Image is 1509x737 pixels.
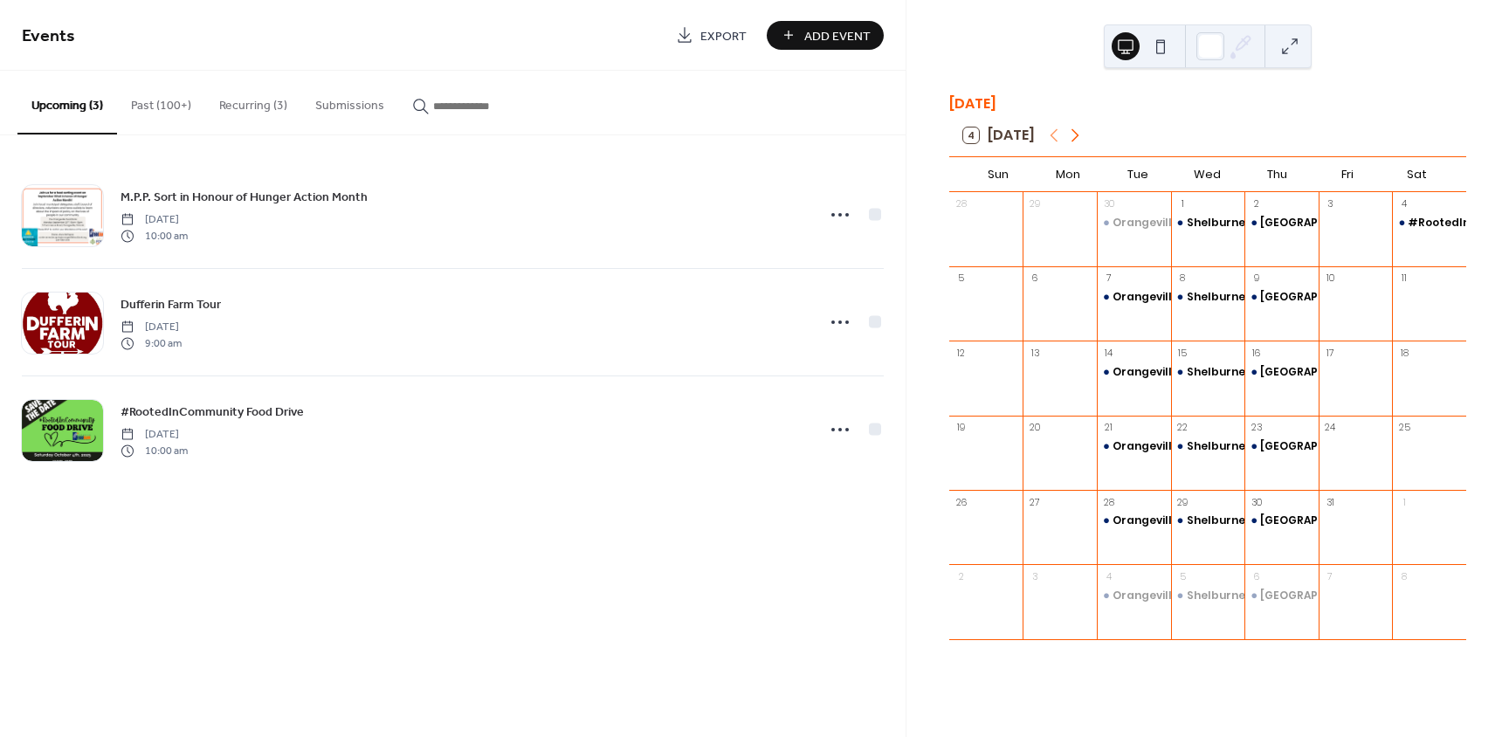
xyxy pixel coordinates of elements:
button: Upcoming (3) [17,71,117,134]
span: Dufferin Farm Tour [121,296,221,314]
div: 1 [1397,495,1410,508]
div: Tue [1103,157,1173,192]
div: 3 [1028,569,1041,582]
div: 21 [1102,421,1115,434]
div: 8 [1176,272,1189,285]
button: Past (100+) [117,71,205,133]
div: Shelburne Neighbours Market [1187,216,1357,231]
div: 7 [1102,272,1115,285]
div: Fri [1313,157,1382,192]
div: 10 [1324,272,1337,285]
div: 29 [1176,495,1189,508]
div: 12 [954,346,968,359]
div: 28 [1102,495,1115,508]
span: Add Event [804,27,871,45]
div: 3 [1324,197,1337,210]
div: 13 [1028,346,1041,359]
div: Shelburne Neighbours Market [1187,290,1357,305]
div: Wed [1173,157,1243,192]
button: Submissions [301,71,398,133]
div: Grand Valley Neighbours Market [1244,365,1319,380]
div: Thu [1243,157,1313,192]
div: Shelburne Neighbours Market [1171,439,1245,454]
span: 9:00 am [121,335,182,351]
div: 4 [1102,569,1115,582]
div: Orangeville Neighbours Market [1097,589,1171,603]
a: M.P.P. Sort in Honour of Hunger Action Month [121,187,368,207]
div: Orangeville Neighbours Market [1097,365,1171,380]
div: Shelburne Neighbours Market [1187,365,1357,380]
a: #RootedInCommunity Food Drive [121,402,304,422]
div: 28 [954,197,968,210]
div: Orangeville Neighbours Market [1113,365,1291,380]
div: Grand Valley Neighbours Market [1244,290,1319,305]
div: Shelburne Neighbours Market [1187,439,1357,454]
div: 23 [1250,421,1263,434]
div: 11 [1397,272,1410,285]
div: 5 [1176,569,1189,582]
div: Grand Valley Neighbours Market [1244,216,1319,231]
div: 25 [1397,421,1410,434]
div: Orangeville Neighbours Market [1097,290,1171,305]
div: 24 [1324,421,1337,434]
div: Orangeville Neighbours Market [1113,589,1291,603]
div: 9 [1250,272,1263,285]
span: [DATE] [121,212,188,228]
div: [DATE] [949,93,1466,114]
span: 10:00 am [121,443,188,458]
a: Dufferin Farm Tour [121,294,221,314]
button: Recurring (3) [205,71,301,133]
div: 22 [1176,421,1189,434]
div: 6 [1028,272,1041,285]
div: 16 [1250,346,1263,359]
div: 8 [1397,569,1410,582]
div: 7 [1324,569,1337,582]
div: Orangeville Neighbours Market [1113,439,1291,454]
div: #RootedInCommunity Food Drive [1392,216,1466,231]
span: #RootedInCommunity Food Drive [121,403,304,422]
div: Sun [963,157,1033,192]
div: Shelburne Neighbours Market [1171,290,1245,305]
div: Orangeville Neighbours Market [1097,439,1171,454]
span: Events [22,19,75,53]
div: [GEOGRAPHIC_DATA] Neighbours Market [1260,589,1491,603]
div: 30 [1250,495,1263,508]
div: Grand Valley Neighbours Market [1244,589,1319,603]
div: [GEOGRAPHIC_DATA] Neighbours Market [1260,439,1491,454]
div: 20 [1028,421,1041,434]
div: Orangeville Neighbours Market [1113,290,1291,305]
div: 30 [1102,197,1115,210]
a: Add Event [767,21,884,50]
div: 26 [954,495,968,508]
div: 4 [1397,197,1410,210]
span: [DATE] [121,320,182,335]
div: 18 [1397,346,1410,359]
div: Grand Valley Neighbours Market [1244,513,1319,528]
div: 17 [1324,346,1337,359]
div: [GEOGRAPHIC_DATA] Neighbours Market [1260,365,1491,380]
div: [GEOGRAPHIC_DATA] Neighbours Market [1260,513,1491,528]
span: [DATE] [121,427,188,443]
div: 5 [954,272,968,285]
div: 14 [1102,346,1115,359]
div: 19 [954,421,968,434]
div: Orangeville Neighbours Market [1097,216,1171,231]
div: Shelburne Neighbours Market [1171,365,1245,380]
a: Export [663,21,760,50]
div: Orangeville Neighbours Market [1097,513,1171,528]
div: Shelburne Neighbours Market [1187,589,1357,603]
div: 2 [954,569,968,582]
div: 31 [1324,495,1337,508]
div: 2 [1250,197,1263,210]
div: Shelburne Neighbours Market [1171,513,1245,528]
div: [GEOGRAPHIC_DATA] Neighbours Market [1260,216,1491,231]
span: M.P.P. Sort in Honour of Hunger Action Month [121,189,368,207]
div: 29 [1028,197,1041,210]
span: 10:00 am [121,228,188,244]
div: Shelburne Neighbours Market [1171,216,1245,231]
div: 6 [1250,569,1263,582]
div: 27 [1028,495,1041,508]
div: 15 [1176,346,1189,359]
div: Grand Valley Neighbours Market [1244,439,1319,454]
button: 4[DATE] [957,123,1041,148]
